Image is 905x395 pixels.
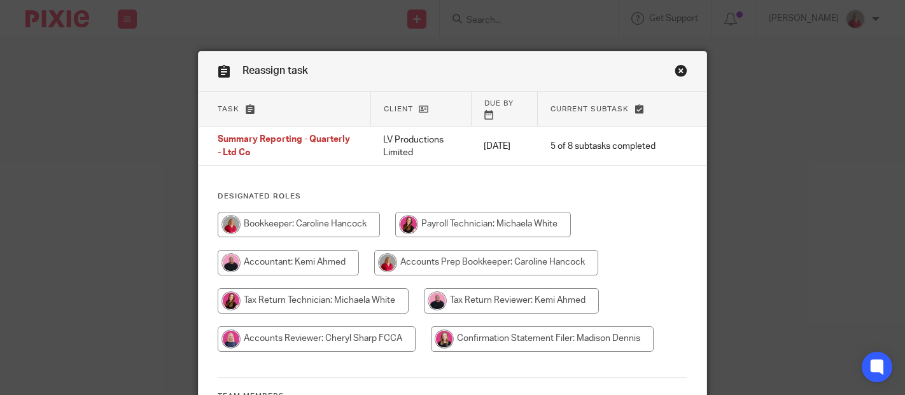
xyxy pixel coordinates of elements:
[242,66,308,76] span: Reassign task
[551,106,629,113] span: Current subtask
[383,134,458,160] p: LV Productions Limited
[218,106,239,113] span: Task
[384,106,413,113] span: Client
[484,100,514,107] span: Due by
[484,140,525,153] p: [DATE]
[218,191,687,202] h4: Designated Roles
[218,135,350,158] span: Summary Reporting - Quarterly - Ltd Co
[538,127,668,166] td: 5 of 8 subtasks completed
[675,64,687,81] a: Close this dialog window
